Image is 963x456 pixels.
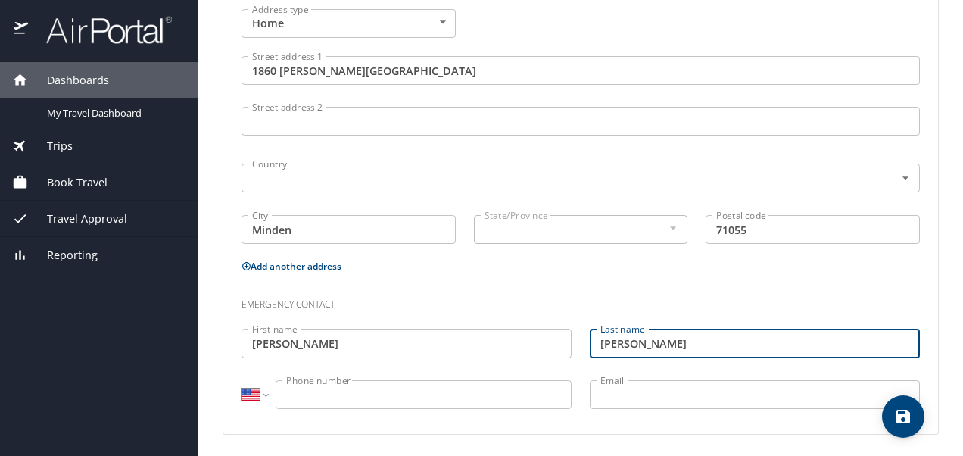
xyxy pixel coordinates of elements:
[242,9,456,38] div: Home
[47,106,180,120] span: My Travel Dashboard
[242,288,920,314] h3: Emergency contact
[242,260,341,273] button: Add another address
[28,247,98,264] span: Reporting
[14,15,30,45] img: icon-airportal.png
[28,72,109,89] span: Dashboards
[30,15,172,45] img: airportal-logo.png
[882,395,924,438] button: save
[28,174,108,191] span: Book Travel
[28,138,73,155] span: Trips
[28,211,127,227] span: Travel Approval
[896,169,915,187] button: Open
